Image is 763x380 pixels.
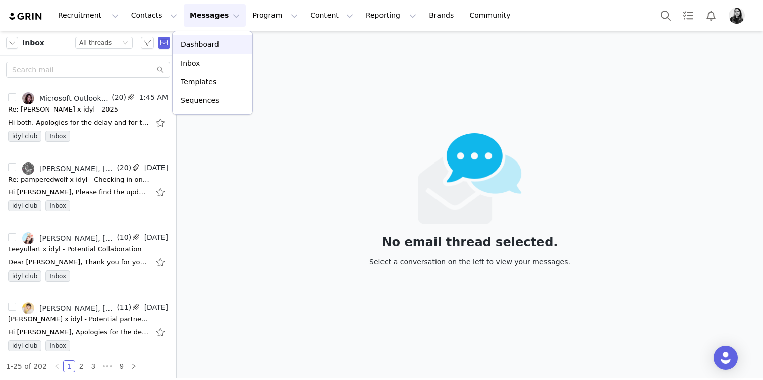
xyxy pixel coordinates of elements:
a: [PERSON_NAME], [PERSON_NAME] [22,232,115,244]
img: 07e02013-cbce-4be4-80d9-193afe1322ad.jpg [22,162,34,175]
button: Reporting [360,4,422,27]
a: 1 [64,361,75,372]
button: Content [304,4,359,27]
button: Profile [723,8,755,24]
span: idyl club [8,200,41,211]
div: Alice x idyl - Potential partnership [8,314,149,324]
span: ••• [99,360,116,372]
p: Inbox [181,58,200,69]
span: idyl club [8,340,41,351]
div: Re: pamperedwolf x idyl - Checking in one last time. [8,175,149,185]
div: Leeyullart x idyl - Potential Collaboration [8,244,141,254]
img: b876a808-1762-44f1-a9b8-6f13ca281ab5.jpg [22,92,34,104]
span: Inbox [45,131,70,142]
button: Search [655,4,677,27]
div: All threads [79,37,112,48]
div: No email thread selected. [369,237,570,248]
li: Previous Page [51,360,63,372]
p: Dashboard [181,39,219,50]
span: (20) [115,162,131,173]
li: 9 [116,360,128,372]
div: [PERSON_NAME], [PERSON_NAME] [PERSON_NAME] [39,165,115,173]
a: [PERSON_NAME], [PERSON_NAME] [22,302,115,314]
button: Recruitment [52,4,125,27]
div: Select a conversation on the left to view your messages. [369,256,570,267]
img: emails-empty2x.png [418,133,522,224]
a: 3 [88,361,99,372]
input: Search mail [6,62,170,78]
li: 2 [75,360,87,372]
p: Sequences [181,95,219,106]
i: icon: left [54,363,60,369]
img: 6228b5b4-8b66-4b50-8631-ccf0588e0865.jpg [22,232,34,244]
img: 83d1d666-6094-4762-9d9d-be6877ed765a.jpg [22,302,34,314]
span: Send Email [158,37,170,49]
li: Next Page [128,360,140,372]
a: Community [464,4,521,27]
button: Messages [184,4,246,27]
div: Hi both, Apologies for the delay and for the email issues - we were switching hosting providers a... [8,118,149,128]
i: icon: search [157,66,164,73]
span: (10) [115,232,131,243]
div: Open Intercom Messenger [714,346,738,370]
img: 3988666f-b618-4335-b92d-0222703392cd.jpg [729,8,745,24]
a: Tasks [677,4,699,27]
img: grin logo [8,12,43,21]
span: Inbox [45,340,70,351]
li: Next 3 Pages [99,360,116,372]
li: 3 [87,360,99,372]
button: Notifications [700,4,722,27]
button: Program [246,4,304,27]
span: Inbox [45,200,70,211]
div: Hi Ornella, Apologies for the delayed reply. At the moment, we have some ongoing collaborations w... [8,327,149,337]
div: Hi Ornella, Please find the updated invoice attached Thanks again, Gemma On Sun, 31 Aug 2025 at 1... [8,187,149,197]
span: Inbox [22,38,44,48]
i: icon: right [131,363,137,369]
div: Microsoft Outlook, [PERSON_NAME], [PERSON_NAME], [PERSON_NAME] [39,94,110,102]
a: Microsoft Outlook, [PERSON_NAME], [PERSON_NAME], [PERSON_NAME] [22,92,110,104]
a: Brands [423,4,463,27]
span: idyl club [8,131,41,142]
li: 1-25 of 202 [6,360,47,372]
div: [PERSON_NAME], [PERSON_NAME] [39,234,115,242]
a: 2 [76,361,87,372]
div: Dear Ornella, Thank you for your email. We are sharing the product list selected by LeeYull, atta... [8,257,149,267]
span: idyl club [8,270,41,282]
span: (20) [110,92,126,103]
button: Contacts [125,4,183,27]
span: (11) [115,302,131,313]
li: 1 [63,360,75,372]
div: Re: Amie Chase x idyl - 2025 [8,104,118,115]
p: Templates [181,77,216,87]
div: [PERSON_NAME], [PERSON_NAME] [39,304,115,312]
a: 9 [116,361,127,372]
a: [PERSON_NAME], [PERSON_NAME] [PERSON_NAME] [22,162,115,175]
span: Inbox [45,270,70,282]
i: icon: down [122,40,128,47]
